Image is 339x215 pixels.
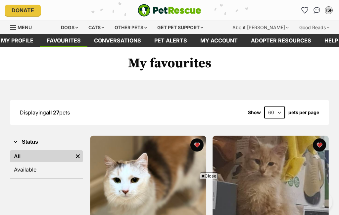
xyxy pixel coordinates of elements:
[138,4,201,17] img: logo-e224e6f780fb5917bec1dbf3a21bbac754714ae5b6737aabdf751b685950b380.svg
[244,34,318,47] a: Adopter resources
[10,21,36,33] a: Menu
[190,138,204,152] button: favourite
[40,34,87,47] a: Favourites
[313,138,326,152] button: favourite
[84,21,109,34] div: Cats
[248,110,261,115] span: Show
[10,149,83,178] div: Status
[10,138,83,146] button: Status
[325,7,332,14] div: KSR
[18,25,32,30] span: Menu
[73,150,83,162] a: Remove filter
[194,34,244,47] a: My account
[300,5,310,16] a: Favourites
[323,5,334,16] button: My account
[10,164,83,176] a: Available
[228,21,293,34] div: About [PERSON_NAME]
[200,173,218,179] span: Close
[295,21,334,34] div: Good Reads
[300,5,334,16] ul: Account quick links
[148,34,194,47] a: Pet alerts
[49,182,290,212] iframe: Advertisement
[153,21,208,34] div: Get pet support
[138,4,201,17] a: PetRescue
[5,5,41,16] a: Donate
[56,21,83,34] div: Dogs
[10,150,73,162] a: All
[20,109,70,116] span: Displaying pets
[297,192,332,212] iframe: Help Scout Beacon - Open
[288,110,319,115] label: pets per page
[314,7,320,14] img: chat-41dd97257d64d25036548639549fe6c8038ab92f7586957e7f3b1b290dea8141.svg
[87,34,148,47] a: conversations
[312,5,322,16] a: Conversations
[46,109,59,116] strong: all 27
[110,21,152,34] div: Other pets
